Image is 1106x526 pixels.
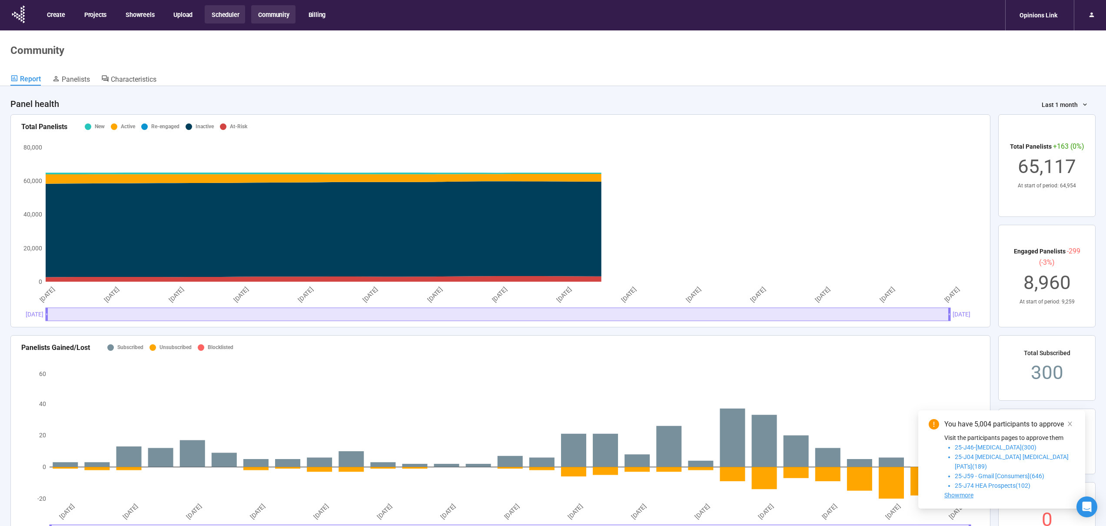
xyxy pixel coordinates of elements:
tspan: 0 [43,463,46,470]
tspan: [DATE] [757,503,774,520]
tspan: -20 [37,495,46,502]
div: Panelists Gained/Lost [21,342,90,353]
div: 300 [1024,358,1070,388]
span: Last 1 month [1042,100,1078,110]
tspan: [DATE] [491,286,508,303]
tspan: [DATE] [185,503,203,520]
tspan: [DATE] [749,286,767,303]
button: Scheduler [205,5,245,23]
tspan: [DATE] [814,286,831,303]
tspan: 0 [39,278,42,285]
span: Showmore [944,492,973,499]
div: Total Subscribed [1024,348,1070,358]
tspan: [DATE] [103,286,120,303]
tspan: [DATE] [58,503,76,520]
tspan: [DATE] [684,286,702,303]
tspan: [DATE] [884,503,902,520]
div: Blocklisted [208,343,233,352]
tspan: [DATE] [232,286,249,303]
span: 25-J59 - Gmail [Consumers](646) [955,473,1044,479]
tspan: [DATE] [38,286,56,303]
span: -299 (-3%) [1039,247,1080,266]
div: Active [121,123,135,131]
tspan: [DATE] [376,503,393,520]
tspan: [DATE] [820,503,838,520]
tspan: 40 [39,400,46,407]
span: Report [20,75,41,83]
span: exclamation-circle [929,419,939,429]
tspan: 60 [39,370,46,377]
tspan: 20 [39,432,46,439]
tspan: 60,000 [23,177,42,184]
div: At start of period: 64,954 [1010,182,1084,190]
button: Community [251,5,295,23]
div: 65,117 [1010,152,1084,182]
tspan: [DATE] [297,286,314,303]
div: Subscribed [117,343,143,352]
button: Last 1 month [1035,98,1096,112]
button: Showreels [119,5,160,23]
tspan: 20,000 [23,244,42,251]
tspan: [DATE] [630,503,648,520]
div: At-Risk [230,123,247,131]
tspan: [DATE] [122,503,139,520]
span: Total Panelists [1010,143,1052,150]
tspan: [DATE] [312,503,330,520]
h4: Panel health [10,98,59,110]
tspan: [DATE] [620,286,638,303]
h1: Community [10,44,64,57]
span: Characteristics [111,75,156,83]
span: 25-J04 [MEDICAL_DATA] [MEDICAL_DATA] [PAT's](189) [955,453,1069,470]
tspan: [DATE] [567,503,584,520]
tspan: [DATE] [362,286,379,303]
div: Opinions Link [1014,7,1063,23]
button: Create [40,5,71,23]
span: close [1067,421,1073,427]
tspan: [DATE] [694,503,711,520]
button: Upload [166,5,199,23]
span: 25-J46-[MEDICAL_DATA](300) [955,444,1036,451]
div: 8,960 [1009,268,1085,298]
span: Engaged Panelists [1014,248,1066,255]
tspan: 80,000 [23,144,42,151]
div: Inactive [196,123,214,131]
tspan: [DATE] [879,286,896,303]
tspan: [DATE] [943,286,960,303]
span: +163 (0%) [1053,142,1084,150]
tspan: [DATE] [168,286,185,303]
div: Total Panelists [21,121,67,132]
div: You have 5,004 participants to approve [944,419,1075,429]
div: Unsubscribed [159,343,192,352]
a: Panelists [52,74,90,86]
tspan: 40,000 [23,211,42,218]
tspan: [DATE] [426,286,444,303]
button: Projects [77,5,113,23]
button: Billing [302,5,332,23]
tspan: [DATE] [503,503,520,520]
tspan: [DATE] [249,503,266,520]
tspan: [DATE] [948,503,965,520]
a: Report [10,74,41,86]
div: Re-engaged [151,123,179,131]
div: Open Intercom Messenger [1076,496,1097,517]
tspan: [DATE] [555,286,573,303]
tspan: [DATE] [439,503,457,520]
span: Panelists [62,75,90,83]
div: New [95,123,105,131]
p: Visit the participants pages to approve them [944,433,1075,443]
span: 25-J74 HEA Prospects(102) [955,482,1030,489]
a: Characteristics [101,74,156,86]
div: At start of period: 9,259 [1009,298,1085,306]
